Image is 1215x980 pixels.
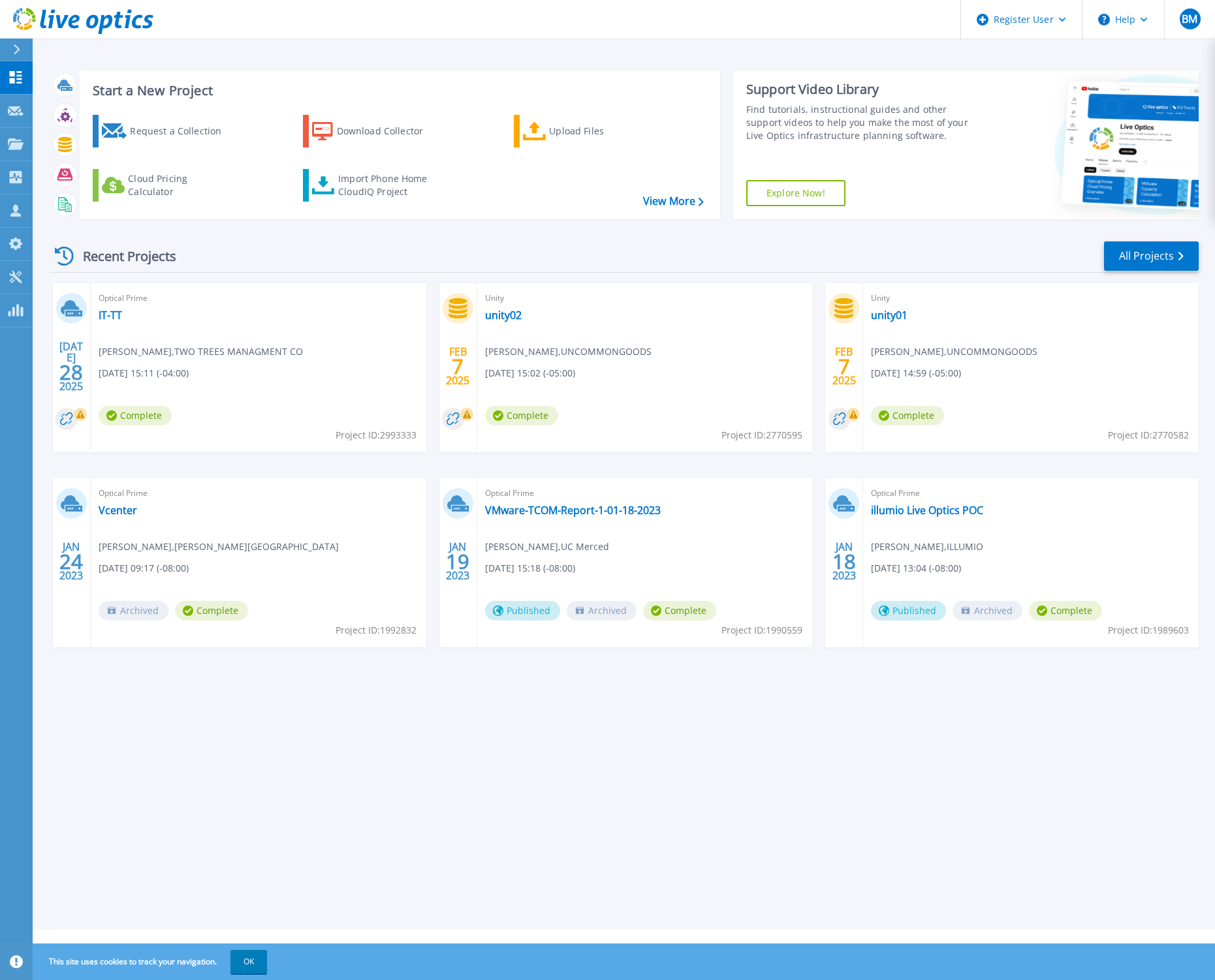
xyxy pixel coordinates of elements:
[832,538,857,585] div: JAN 2023
[871,601,946,620] span: Published
[871,486,1191,500] span: Optical Prime
[93,169,238,202] a: Cloud Pricing Calculator
[303,115,449,147] a: Download Collector
[128,172,232,198] div: Cloud Pricing Calculator
[59,556,83,567] span: 24
[721,623,802,637] span: Project ID: 1990559
[832,343,857,390] div: FEB 2025
[336,623,417,637] span: Project ID: 1992832
[871,291,1191,305] span: Unity
[445,538,470,585] div: JAN 2023
[99,561,189,575] span: [DATE] 09:17 (-08:00)
[59,367,83,378] span: 28
[485,366,575,380] span: [DATE] 15:02 (-05:00)
[485,406,558,425] span: Complete
[99,540,339,554] span: [PERSON_NAME] , [PERSON_NAME][GEOGRAPHIC_DATA]
[953,601,1022,620] span: Archived
[337,118,441,144] div: Download Collector
[567,601,637,620] span: Archived
[871,345,1037,359] span: [PERSON_NAME] , UNCOMMONGOODS
[838,361,850,372] span: 7
[445,343,470,390] div: FEB 2025
[871,406,944,425] span: Complete
[175,601,248,620] span: Complete
[452,361,464,372] span: 7
[130,118,234,144] div: Request a Collection
[871,540,983,554] span: [PERSON_NAME] , ILLUMIO
[514,115,659,147] a: Upload Files
[871,561,961,575] span: [DATE] 13:04 (-08:00)
[643,601,716,620] span: Complete
[99,504,137,517] a: Vcenter
[338,172,440,198] div: Import Phone Home CloudIQ Project
[871,366,961,380] span: [DATE] 14:59 (-05:00)
[485,601,560,620] span: Published
[1182,14,1197,24] span: BM
[99,291,418,305] span: Optical Prime
[485,540,609,554] span: [PERSON_NAME] , UC Merced
[721,428,802,442] span: Project ID: 2770595
[643,195,704,207] a: View More
[549,118,654,144] div: Upload Files
[99,601,168,620] span: Archived
[446,556,469,567] span: 19
[871,504,983,517] a: illumio Live Optics POC
[1104,241,1199,271] a: All Projects
[36,950,267,973] span: This site uses cookies to track your navigation.
[93,84,703,98] h3: Start a New Project
[99,406,172,425] span: Complete
[1029,601,1102,620] span: Complete
[99,486,418,500] span: Optical Prime
[485,345,652,359] span: [PERSON_NAME] , UNCOMMONGOODS
[93,115,238,147] a: Request a Collection
[746,81,983,98] div: Support Video Library
[99,366,189,380] span: [DATE] 15:11 (-04:00)
[336,428,417,442] span: Project ID: 2993333
[50,240,194,272] div: Recent Projects
[1108,428,1189,442] span: Project ID: 2770582
[485,504,661,517] a: VMware-TCOM-Report-1-01-18-2023
[485,291,805,305] span: Unity
[99,309,122,322] a: IT-TT
[1108,623,1189,637] span: Project ID: 1989603
[832,556,856,567] span: 18
[871,309,907,322] a: unity01
[485,561,575,575] span: [DATE] 15:18 (-08:00)
[99,345,303,359] span: [PERSON_NAME] , TWO TREES MANAGMENT CO
[59,343,84,390] div: [DATE] 2025
[746,180,845,206] a: Explore Now!
[746,103,983,142] div: Find tutorials, instructional guides and other support videos to help you make the most of your L...
[59,538,84,585] div: JAN 2023
[230,950,267,973] button: OK
[485,486,805,500] span: Optical Prime
[485,309,522,322] a: unity02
